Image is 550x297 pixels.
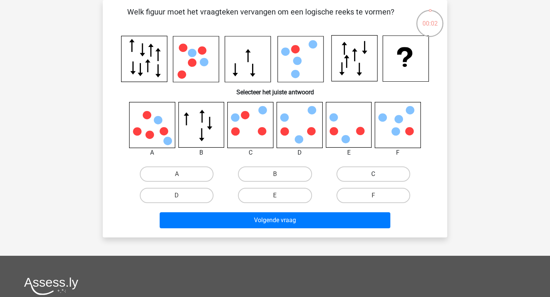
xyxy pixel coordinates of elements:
div: 00:02 [416,9,444,28]
h6: Selecteer het juiste antwoord [115,82,435,96]
div: F [369,148,427,157]
div: E [320,148,378,157]
button: Volgende vraag [160,212,391,228]
p: Welk figuur moet het vraagteken vervangen om een logische reeks te vormen? [115,6,406,29]
label: B [238,166,312,182]
label: A [140,166,214,182]
div: C [222,148,279,157]
div: B [173,148,230,157]
div: A [123,148,181,157]
img: Assessly logo [24,277,78,295]
label: E [238,188,312,203]
label: D [140,188,214,203]
div: D [271,148,328,157]
label: F [336,188,410,203]
label: C [336,166,410,182]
